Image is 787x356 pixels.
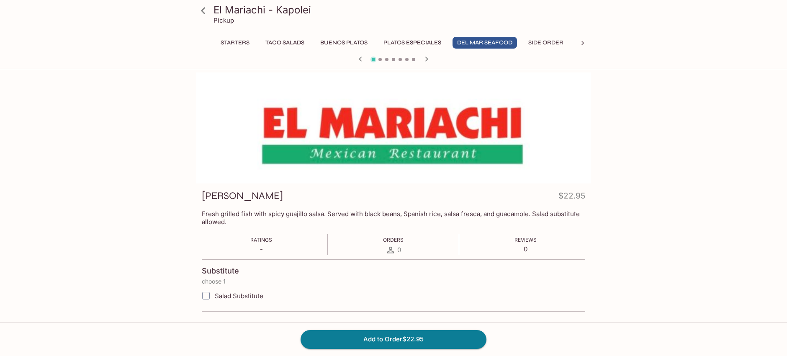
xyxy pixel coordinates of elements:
[558,189,585,206] h4: $22.95
[202,189,283,202] h3: [PERSON_NAME]
[196,72,591,183] div: Pescado Mazatlan
[213,3,588,16] h3: El Mariachi - Kapolei
[514,237,537,243] span: Reviews
[316,37,372,49] button: Buenos Platos
[397,246,401,254] span: 0
[215,292,263,300] span: Salad Substitute
[301,330,486,348] button: Add to Order$22.95
[216,37,254,49] button: Starters
[514,245,537,253] p: 0
[379,37,446,49] button: Platos Especiales
[250,245,272,253] p: -
[202,210,585,226] p: Fresh grilled fish with spicy guajillo salsa. Served with black beans, Spanish rice, salsa fresca...
[524,37,568,49] button: Side Order
[202,278,585,285] p: choose 1
[383,237,404,243] span: Orders
[453,37,517,49] button: Del Mar Seafood
[213,16,234,24] p: Pickup
[261,37,309,49] button: Taco Salads
[250,237,272,243] span: Ratings
[202,266,239,276] h4: Substitute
